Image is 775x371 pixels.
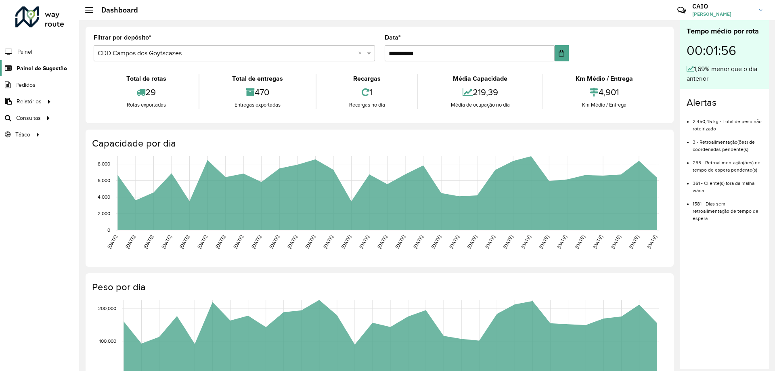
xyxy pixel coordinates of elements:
div: Média Capacidade [420,74,540,84]
li: 255 - Retroalimentação(ões) de tempo de espera pendente(s) [693,153,762,174]
button: Choose Date [555,45,569,61]
div: Entregas exportadas [201,101,313,109]
h4: Peso por dia [92,281,666,293]
text: [DATE] [538,234,550,249]
text: 4,000 [98,194,110,199]
text: [DATE] [142,234,154,249]
text: 200,000 [98,306,116,311]
text: 0 [107,227,110,233]
div: Média de ocupação no dia [420,101,540,109]
text: [DATE] [466,234,478,249]
div: 219,39 [420,84,540,101]
div: Rotas exportadas [96,101,197,109]
span: Clear all [358,48,365,58]
div: 4,901 [545,84,664,101]
li: 1581 - Dias sem retroalimentação de tempo de espera [693,194,762,222]
div: 1 [318,84,415,101]
text: [DATE] [646,234,658,249]
text: [DATE] [322,234,334,249]
div: 470 [201,84,313,101]
text: [DATE] [448,234,460,249]
h4: Alertas [687,97,762,109]
text: [DATE] [107,234,118,249]
label: Data [385,33,401,42]
text: [DATE] [214,234,226,249]
h3: CAIO [692,2,753,10]
span: Tático [15,130,30,139]
text: [DATE] [178,234,190,249]
a: Contato Rápido [673,2,690,19]
text: [DATE] [556,234,568,249]
text: [DATE] [250,234,262,249]
div: Total de rotas [96,74,197,84]
div: Recargas [318,74,415,84]
text: 6,000 [98,178,110,183]
text: [DATE] [592,234,603,249]
text: [DATE] [232,234,244,249]
span: Relatórios [17,97,42,106]
li: 361 - Cliente(s) fora da malha viária [693,174,762,194]
li: 3 - Retroalimentação(ões) de coordenadas pendente(s) [693,132,762,153]
span: [PERSON_NAME] [692,10,753,18]
text: [DATE] [304,234,316,249]
div: 1,69% menor que o dia anterior [687,64,762,84]
text: [DATE] [412,234,424,249]
div: Tempo médio por rota [687,26,762,37]
div: Km Médio / Entrega [545,74,664,84]
text: [DATE] [502,234,514,249]
text: [DATE] [610,234,622,249]
span: Consultas [16,114,41,122]
text: [DATE] [574,234,586,249]
li: 2.450,45 kg - Total de peso não roteirizado [693,112,762,132]
text: [DATE] [197,234,208,249]
label: Filtrar por depósito [94,33,151,42]
text: [DATE] [376,234,388,249]
text: [DATE] [394,234,406,249]
div: Km Médio / Entrega [545,101,664,109]
text: [DATE] [520,234,532,249]
text: [DATE] [358,234,370,249]
text: [DATE] [340,234,352,249]
text: [DATE] [628,234,639,249]
span: Pedidos [15,81,36,89]
div: Total de entregas [201,74,313,84]
text: 100,000 [99,338,116,344]
text: [DATE] [268,234,280,249]
text: [DATE] [286,234,298,249]
text: [DATE] [430,234,442,249]
div: 00:01:56 [687,37,762,64]
text: [DATE] [161,234,172,249]
div: 29 [96,84,197,101]
span: Painel [17,48,32,56]
text: 2,000 [98,211,110,216]
h2: Dashboard [93,6,138,15]
text: 8,000 [98,161,110,167]
text: [DATE] [484,234,496,249]
span: Painel de Sugestão [17,64,67,73]
div: Recargas no dia [318,101,415,109]
text: [DATE] [124,234,136,249]
h4: Capacidade por dia [92,138,666,149]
